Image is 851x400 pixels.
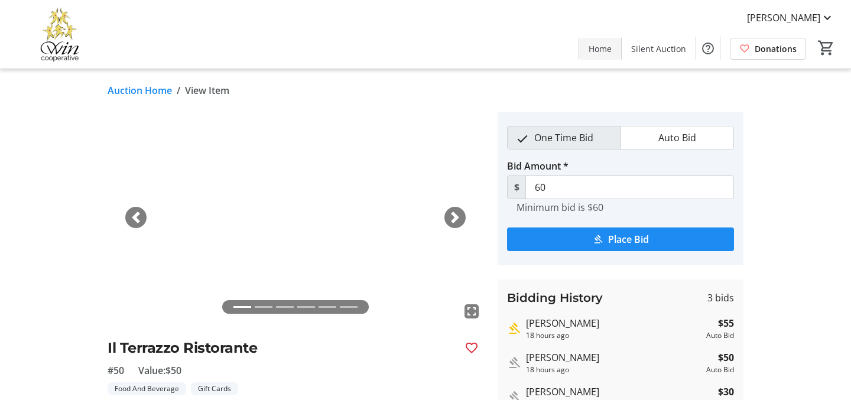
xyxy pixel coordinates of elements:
[108,337,455,359] h2: Il Terrazzo Ristorante
[706,365,734,375] div: Auto Bid
[460,336,483,360] button: Favourite
[696,37,720,60] button: Help
[108,363,124,378] span: #50
[507,289,603,307] h3: Bidding History
[526,316,701,330] div: [PERSON_NAME]
[718,350,734,365] strong: $50
[579,38,621,60] a: Home
[706,330,734,341] div: Auto Bid
[7,5,112,64] img: Victoria Women In Need Community Cooperative's Logo
[816,37,837,58] button: Cart
[631,43,686,55] span: Silent Auction
[517,201,603,213] tr-hint: Minimum bid is $60
[526,330,701,341] div: 18 hours ago
[177,83,180,97] span: /
[755,43,797,55] span: Donations
[526,365,701,375] div: 18 hours ago
[465,304,479,318] mat-icon: fullscreen
[507,321,521,336] mat-icon: Highest bid
[507,227,734,251] button: Place Bid
[185,83,229,97] span: View Item
[526,385,701,399] div: [PERSON_NAME]
[527,126,600,149] span: One Time Bid
[738,8,844,27] button: [PERSON_NAME]
[718,316,734,330] strong: $55
[608,232,649,246] span: Place Bid
[651,126,703,149] span: Auto Bid
[747,11,820,25] span: [PERSON_NAME]
[730,38,806,60] a: Donations
[707,291,734,305] span: 3 bids
[507,175,526,199] span: $
[108,83,172,97] a: Auction Home
[526,350,701,365] div: [PERSON_NAME]
[191,382,238,395] tr-label-badge: Gift Cards
[622,38,696,60] a: Silent Auction
[589,43,612,55] span: Home
[108,112,483,323] img: Image
[507,356,521,370] mat-icon: Outbid
[507,159,569,173] label: Bid Amount *
[718,385,734,399] strong: $30
[138,363,181,378] span: Value: $50
[108,382,186,395] tr-label-badge: Food And Beverage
